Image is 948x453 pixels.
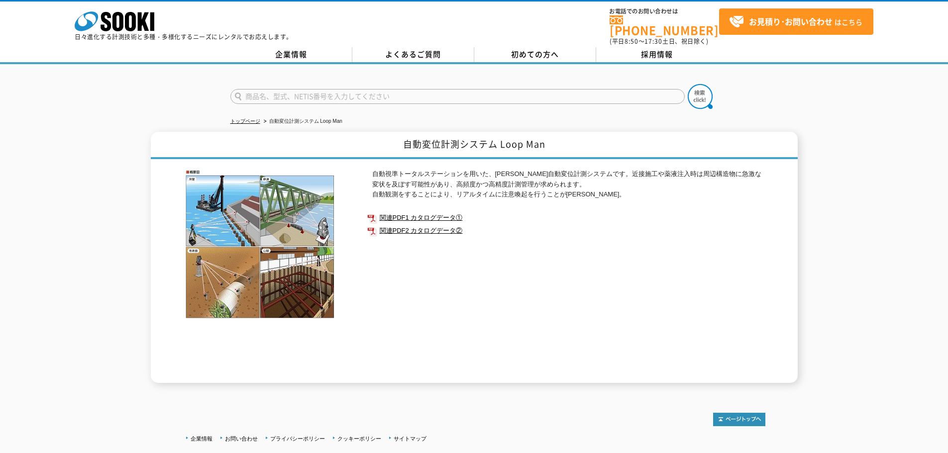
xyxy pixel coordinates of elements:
a: [PHONE_NUMBER] [610,15,719,36]
span: (平日 ～ 土日、祝日除く) [610,37,708,46]
a: 関連PDF1 カタログデータ① [367,211,765,224]
a: クッキーポリシー [337,436,381,442]
a: プライバシーポリシー [270,436,325,442]
span: 17:30 [644,37,662,46]
span: お電話でのお問い合わせは [610,8,719,14]
input: 商品名、型式、NETIS番号を入力してください [230,89,685,104]
p: 日々進化する計測技術と多種・多様化するニーズにレンタルでお応えします。 [75,34,293,40]
a: 企業情報 [191,436,212,442]
a: 採用情報 [596,47,718,62]
p: 自動視準トータルステーションを用いた、[PERSON_NAME]自動変位計測システムです。近接施工や薬液注入時は周辺構造物に急激な変状を及ぼす可能性があり、高頻度かつ高精度計測管理が求められます... [372,169,765,200]
span: 8:50 [625,37,638,46]
img: トップページへ [713,413,765,426]
img: 自動変位計測システム Loop Man [183,169,337,319]
a: 初めての方へ [474,47,596,62]
a: サイトマップ [394,436,426,442]
span: はこちら [729,14,862,29]
a: 関連PDF2 カタログデータ② [367,224,765,237]
strong: お見積り･お問い合わせ [749,15,833,27]
a: お問い合わせ [225,436,258,442]
a: トップページ [230,118,260,124]
h1: 自動変位計測システム Loop Man [151,132,798,159]
span: 初めての方へ [511,49,559,60]
img: btn_search.png [688,84,713,109]
a: よくあるご質問 [352,47,474,62]
a: 企業情報 [230,47,352,62]
a: お見積り･お問い合わせはこちら [719,8,873,35]
li: 自動変位計測システム Loop Man [262,116,342,127]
